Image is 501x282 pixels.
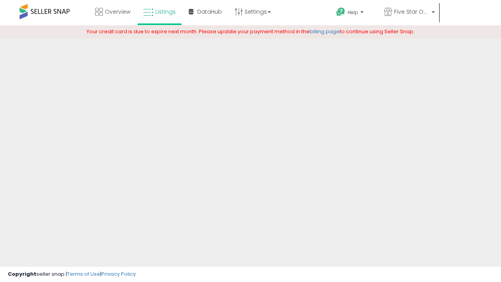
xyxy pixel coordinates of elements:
[67,270,100,278] a: Terms of Use
[310,28,340,35] a: billing page
[87,28,414,35] span: Your credit card is due to expire next month. Please update your payment method in the to continu...
[101,270,136,278] a: Privacy Policy
[330,1,377,25] a: Help
[336,7,346,17] i: Get Help
[8,270,36,278] strong: Copyright
[155,8,176,16] span: Listings
[8,271,136,278] div: seller snap | |
[197,8,222,16] span: DataHub
[394,8,429,16] span: Five Star Outlet Store
[105,8,130,16] span: Overview
[348,9,358,16] span: Help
